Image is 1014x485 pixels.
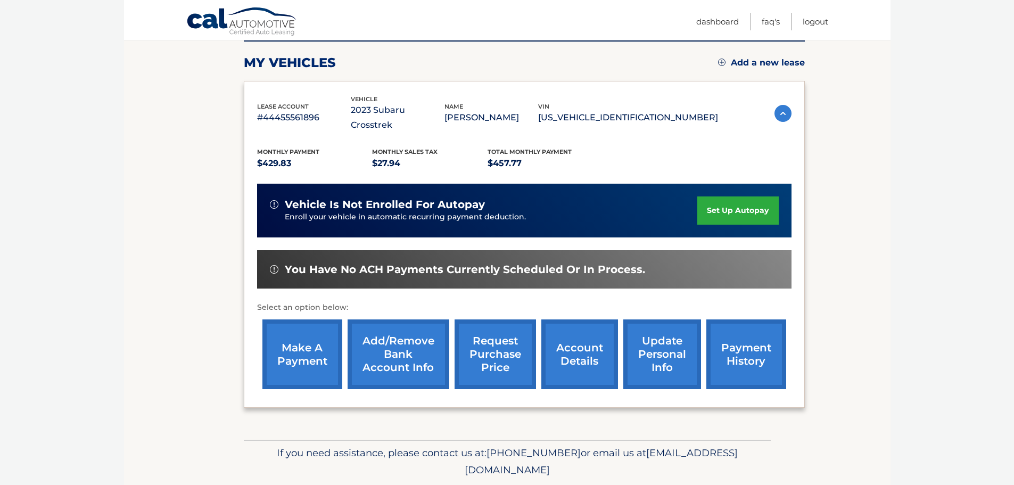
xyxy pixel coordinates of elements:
p: [US_VEHICLE_IDENTIFICATION_NUMBER] [538,110,718,125]
span: Monthly Payment [257,148,319,155]
p: $429.83 [257,156,373,171]
span: Total Monthly Payment [488,148,572,155]
a: make a payment [262,319,342,389]
p: If you need assistance, please contact us at: or email us at [251,445,764,479]
p: 2023 Subaru Crosstrek [351,103,444,133]
a: FAQ's [762,13,780,30]
img: accordion-active.svg [774,105,792,122]
span: vehicle is not enrolled for autopay [285,198,485,211]
a: set up autopay [697,196,778,225]
a: Add a new lease [718,57,805,68]
p: #44455561896 [257,110,351,125]
a: request purchase price [455,319,536,389]
span: [PHONE_NUMBER] [487,447,581,459]
a: Cal Automotive [186,7,298,38]
p: Select an option below: [257,301,792,314]
p: $27.94 [372,156,488,171]
a: Logout [803,13,828,30]
p: [PERSON_NAME] [444,110,538,125]
span: Monthly sales Tax [372,148,438,155]
span: vin [538,103,549,110]
a: Dashboard [696,13,739,30]
a: Add/Remove bank account info [348,319,449,389]
span: You have no ACH payments currently scheduled or in process. [285,263,645,276]
span: lease account [257,103,309,110]
a: update personal info [623,319,701,389]
a: account details [541,319,618,389]
img: add.svg [718,59,726,66]
h2: my vehicles [244,55,336,71]
span: vehicle [351,95,377,103]
img: alert-white.svg [270,265,278,274]
a: payment history [706,319,786,389]
img: alert-white.svg [270,200,278,209]
p: $457.77 [488,156,603,171]
p: Enroll your vehicle in automatic recurring payment deduction. [285,211,698,223]
span: name [444,103,463,110]
span: [EMAIL_ADDRESS][DOMAIN_NAME] [465,447,738,476]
